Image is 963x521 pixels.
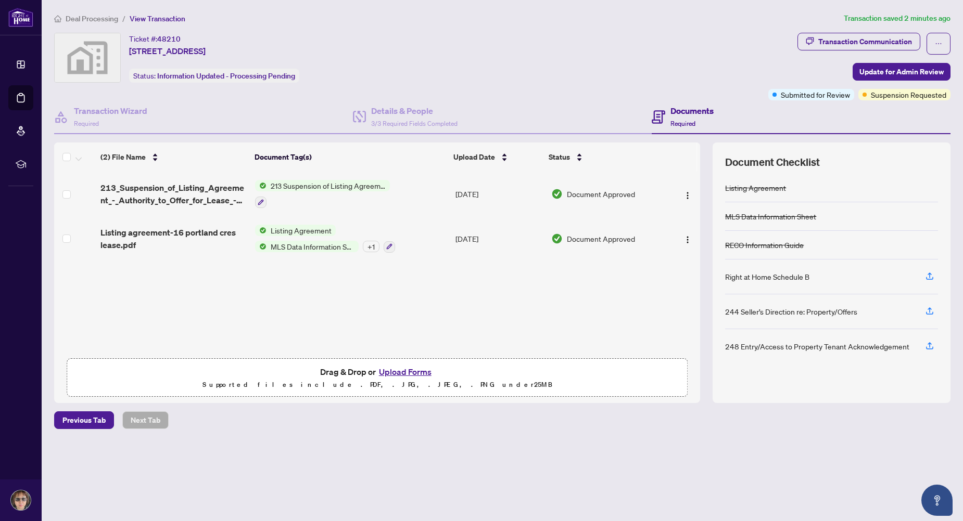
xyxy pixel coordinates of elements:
[679,186,696,202] button: Logo
[376,365,435,379] button: Upload Forms
[725,271,809,282] div: Right at Home Schedule B
[62,412,106,428] span: Previous Tab
[255,241,267,252] img: Status Icon
[255,225,395,253] button: Status IconListing AgreementStatus IconMLS Data Information Sheet+1
[371,120,458,127] span: 3/3 Required Fields Completed
[54,411,114,429] button: Previous Tab
[130,14,185,23] span: View Transaction
[871,89,946,100] span: Suspension Requested
[797,33,920,50] button: Transaction Communication
[129,69,299,83] div: Status:
[54,15,61,22] span: home
[55,33,120,82] img: svg%3e
[267,225,336,236] span: Listing Agreement
[683,191,692,200] img: Logo
[100,151,146,163] span: (2) File Name
[551,188,563,200] img: Document Status
[679,230,696,247] button: Logo
[363,241,379,252] div: + 1
[73,379,681,391] p: Supported files include .PDF, .JPG, .JPEG, .PNG under 25 MB
[551,233,563,244] img: Document Status
[818,33,912,50] div: Transaction Communication
[853,63,951,81] button: Update for Admin Review
[449,142,544,172] th: Upload Date
[670,105,714,117] h4: Documents
[320,365,435,379] span: Drag & Drop or
[725,155,820,170] span: Document Checklist
[122,12,125,24] li: /
[670,120,695,127] span: Required
[725,239,804,251] div: RECO Information Guide
[250,142,450,172] th: Document Tag(s)
[74,120,99,127] span: Required
[74,105,147,117] h4: Transaction Wizard
[781,89,850,100] span: Submitted for Review
[255,225,267,236] img: Status Icon
[66,14,118,23] span: Deal Processing
[844,12,951,24] article: Transaction saved 2 minutes ago
[683,236,692,244] img: Logo
[453,151,495,163] span: Upload Date
[935,40,942,47] span: ellipsis
[451,216,547,261] td: [DATE]
[859,63,944,80] span: Update for Admin Review
[129,45,206,57] span: [STREET_ADDRESS]
[96,142,250,172] th: (2) File Name
[255,180,390,208] button: Status Icon213 Suspension of Listing Agreement - Authority to Offer for Lease
[67,359,687,397] span: Drag & Drop orUpload FormsSupported files include .PDF, .JPG, .JPEG, .PNG under25MB
[921,485,953,516] button: Open asap
[725,182,786,193] div: Listing Agreement
[267,241,359,252] span: MLS Data Information Sheet
[129,33,181,45] div: Ticket #:
[549,151,570,163] span: Status
[100,226,247,251] span: Listing agreement-16 portland cres lease.pdf
[725,306,857,317] div: 244 Seller’s Direction re: Property/Offers
[100,181,247,206] span: 213_Suspension_of_Listing_Agreement_-_Authority_to_Offer_for_Lease_-_PropTx-[PERSON_NAME] EXECUTE...
[544,142,664,172] th: Status
[725,211,816,222] div: MLS Data Information Sheet
[451,172,547,216] td: [DATE]
[122,411,169,429] button: Next Tab
[567,188,635,200] span: Document Approved
[725,341,909,352] div: 248 Entry/Access to Property Tenant Acknowledgement
[567,233,635,244] span: Document Approved
[371,105,458,117] h4: Details & People
[8,8,33,27] img: logo
[11,490,31,510] img: Profile Icon
[157,34,181,44] span: 48210
[157,71,295,81] span: Information Updated - Processing Pending
[255,180,267,191] img: Status Icon
[267,180,390,191] span: 213 Suspension of Listing Agreement - Authority to Offer for Lease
